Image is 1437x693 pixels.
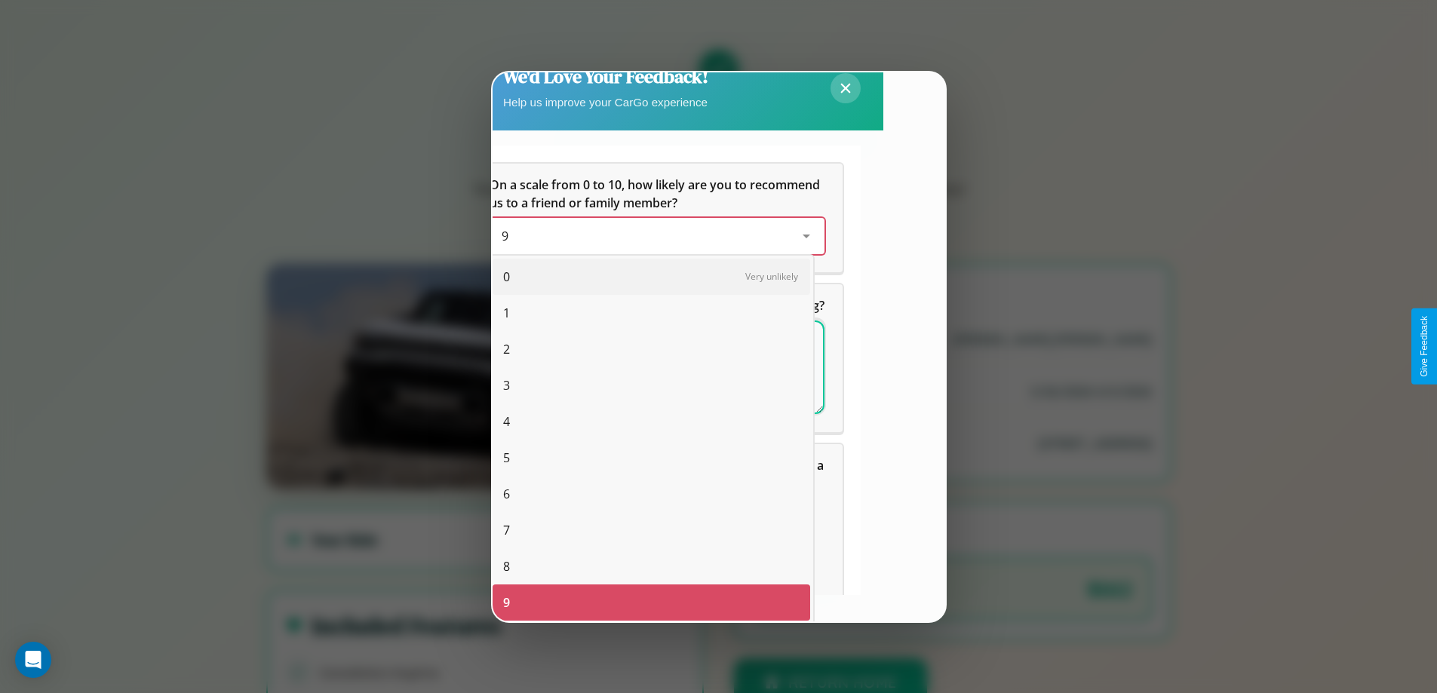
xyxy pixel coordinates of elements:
span: 9 [502,228,508,244]
div: 9 [493,584,810,621]
div: 6 [493,476,810,512]
div: 8 [493,548,810,584]
div: Give Feedback [1419,316,1429,377]
div: 7 [493,512,810,548]
div: 5 [493,440,810,476]
div: 1 [493,295,810,331]
span: 4 [503,412,510,431]
span: 6 [503,485,510,503]
div: 2 [493,331,810,367]
div: On a scale from 0 to 10, how likely are you to recommend us to a friend or family member? [471,164,843,272]
span: 2 [503,340,510,358]
div: 4 [493,403,810,440]
div: 3 [493,367,810,403]
span: 8 [503,557,510,575]
h2: We'd Love Your Feedback! [503,64,708,89]
p: Help us improve your CarGo experience [503,92,708,112]
span: Very unlikely [745,270,798,283]
h5: On a scale from 0 to 10, how likely are you to recommend us to a friend or family member? [490,176,824,212]
div: 0 [493,259,810,295]
div: 10 [493,621,810,657]
span: 0 [503,268,510,286]
span: 7 [503,521,510,539]
div: Open Intercom Messenger [15,642,51,678]
span: Which of the following features do you value the most in a vehicle? [490,457,827,492]
span: 1 [503,304,510,322]
span: 5 [503,449,510,467]
span: 3 [503,376,510,394]
span: 9 [503,593,510,612]
div: On a scale from 0 to 10, how likely are you to recommend us to a friend or family member? [490,218,824,254]
span: What can we do to make your experience more satisfying? [490,297,824,314]
span: On a scale from 0 to 10, how likely are you to recommend us to a friend or family member? [490,176,823,211]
